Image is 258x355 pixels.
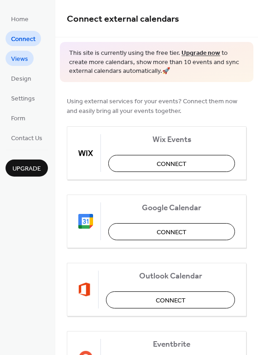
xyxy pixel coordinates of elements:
[12,164,41,174] span: Upgrade
[11,94,35,104] span: Settings
[6,51,34,66] a: Views
[182,47,220,59] a: Upgrade now
[6,90,41,106] a: Settings
[6,160,48,177] button: Upgrade
[69,49,244,76] span: This site is currently using the free tier. to create more calendars, show more than 10 events an...
[108,223,235,240] button: Connect
[11,114,25,124] span: Form
[6,130,48,145] a: Contact Us
[108,155,235,172] button: Connect
[78,282,91,297] img: outlook
[78,146,93,160] img: wix
[11,35,35,44] span: Connect
[11,134,42,143] span: Contact Us
[157,227,187,237] span: Connect
[6,71,37,86] a: Design
[108,203,235,213] span: Google Calendar
[108,135,235,144] span: Wix Events
[11,54,28,64] span: Views
[156,296,186,305] span: Connect
[6,31,41,46] a: Connect
[67,10,179,28] span: Connect external calendars
[67,96,246,116] span: Using external services for your events? Connect them now and easily bring all your events together.
[106,291,235,308] button: Connect
[78,214,93,229] img: google
[108,339,235,349] span: Eventbrite
[6,110,31,125] a: Form
[6,11,34,26] a: Home
[11,74,31,84] span: Design
[157,159,187,169] span: Connect
[11,15,29,24] span: Home
[106,271,235,281] span: Outlook Calendar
